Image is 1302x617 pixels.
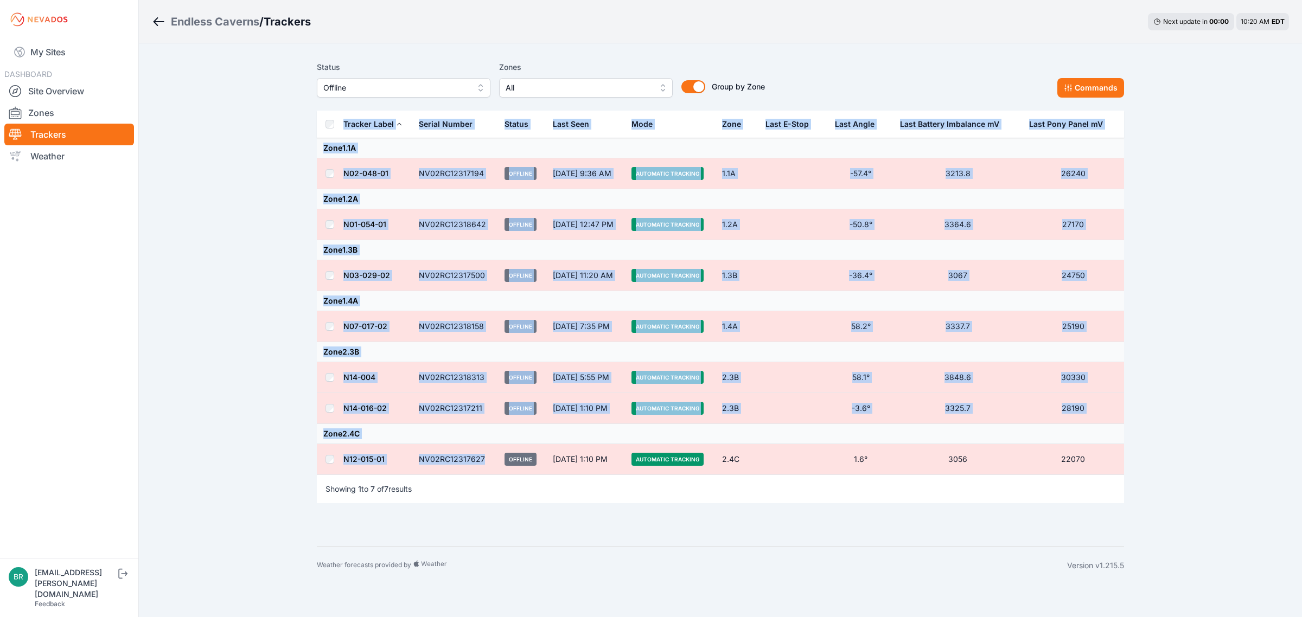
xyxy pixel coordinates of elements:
[412,362,498,393] td: NV02RC12318313
[4,124,134,145] a: Trackers
[506,81,651,94] span: All
[317,78,490,98] button: Offline
[1057,78,1124,98] button: Commands
[412,260,498,291] td: NV02RC12317500
[317,291,1124,311] td: Zone 1.4A
[323,81,469,94] span: Offline
[828,444,893,475] td: 1.6°
[631,453,704,466] span: Automatic Tracking
[499,78,673,98] button: All
[505,119,528,130] div: Status
[631,111,661,137] button: Mode
[1163,17,1208,25] span: Next update in
[546,444,625,475] td: [DATE] 1:10 PM
[317,189,1124,209] td: Zone 1.2A
[505,218,537,231] span: Offline
[4,80,134,102] a: Site Overview
[553,111,618,137] div: Last Seen
[716,362,759,393] td: 2.3B
[722,119,741,130] div: Zone
[317,138,1124,158] td: Zone 1.1A
[343,220,386,229] a: N01-054-01
[712,82,765,91] span: Group by Zone
[343,111,403,137] button: Tracker Label
[716,260,759,291] td: 1.3B
[828,393,893,424] td: -3.6°
[1023,209,1124,240] td: 27170
[317,424,1124,444] td: Zone 2.4C
[631,320,704,333] span: Automatic Tracking
[412,444,498,475] td: NV02RC12317627
[765,119,809,130] div: Last E-Stop
[317,560,1067,571] div: Weather forecasts provided by
[152,8,311,36] nav: Breadcrumb
[631,269,704,282] span: Automatic Tracking
[828,362,893,393] td: 58.1°
[631,402,704,415] span: Automatic Tracking
[828,209,893,240] td: -50.8°
[546,393,625,424] td: [DATE] 1:10 PM
[765,111,818,137] button: Last E-Stop
[1023,393,1124,424] td: 28190
[264,14,311,29] h3: Trackers
[505,371,537,384] span: Offline
[4,102,134,124] a: Zones
[343,271,390,280] a: N03-029-02
[35,567,116,600] div: [EMAIL_ADDRESS][PERSON_NAME][DOMAIN_NAME]
[4,69,52,79] span: DASHBOARD
[1023,260,1124,291] td: 24750
[828,260,893,291] td: -36.4°
[716,158,759,189] td: 1.1A
[1023,158,1124,189] td: 26240
[505,269,537,282] span: Offline
[828,158,893,189] td: -57.4°
[716,393,759,424] td: 2.3B
[317,240,1124,260] td: Zone 1.3B
[371,484,375,493] span: 7
[171,14,259,29] a: Endless Caverns
[1272,17,1285,25] span: EDT
[412,209,498,240] td: NV02RC12318642
[419,119,473,130] div: Serial Number
[1209,17,1229,26] div: 00 : 00
[9,567,28,587] img: brayden.sanford@nevados.solar
[546,362,625,393] td: [DATE] 5:55 PM
[716,311,759,342] td: 1.4A
[716,444,759,475] td: 2.4C
[893,362,1022,393] td: 3848.6
[35,600,65,608] a: Feedback
[893,393,1022,424] td: 3325.7
[412,158,498,189] td: NV02RC12317194
[631,119,653,130] div: Mode
[722,111,750,137] button: Zone
[1241,17,1269,25] span: 10:20 AM
[1023,362,1124,393] td: 30330
[546,209,625,240] td: [DATE] 12:47 PM
[505,320,537,333] span: Offline
[384,484,388,493] span: 7
[835,119,875,130] div: Last Angle
[1023,444,1124,475] td: 22070
[343,322,387,331] a: N07-017-02
[546,158,625,189] td: [DATE] 9:36 AM
[1023,311,1124,342] td: 25190
[343,403,387,413] a: N14-016-02
[631,218,704,231] span: Automatic Tracking
[893,260,1022,291] td: 3067
[325,484,412,494] p: Showing to of results
[900,111,1008,137] button: Last Battery Imbalance mV
[343,372,375,382] a: N14-004
[343,169,388,178] a: N02-048-01
[317,342,1124,362] td: Zone 2.3B
[893,311,1022,342] td: 3337.7
[4,39,134,65] a: My Sites
[259,14,264,29] span: /
[343,119,394,130] div: Tracker Label
[893,444,1022,475] td: 3056
[343,454,385,464] a: N12-015-01
[505,111,537,137] button: Status
[900,119,999,130] div: Last Battery Imbalance mV
[893,209,1022,240] td: 3364.6
[716,209,759,240] td: 1.2A
[546,311,625,342] td: [DATE] 7:35 PM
